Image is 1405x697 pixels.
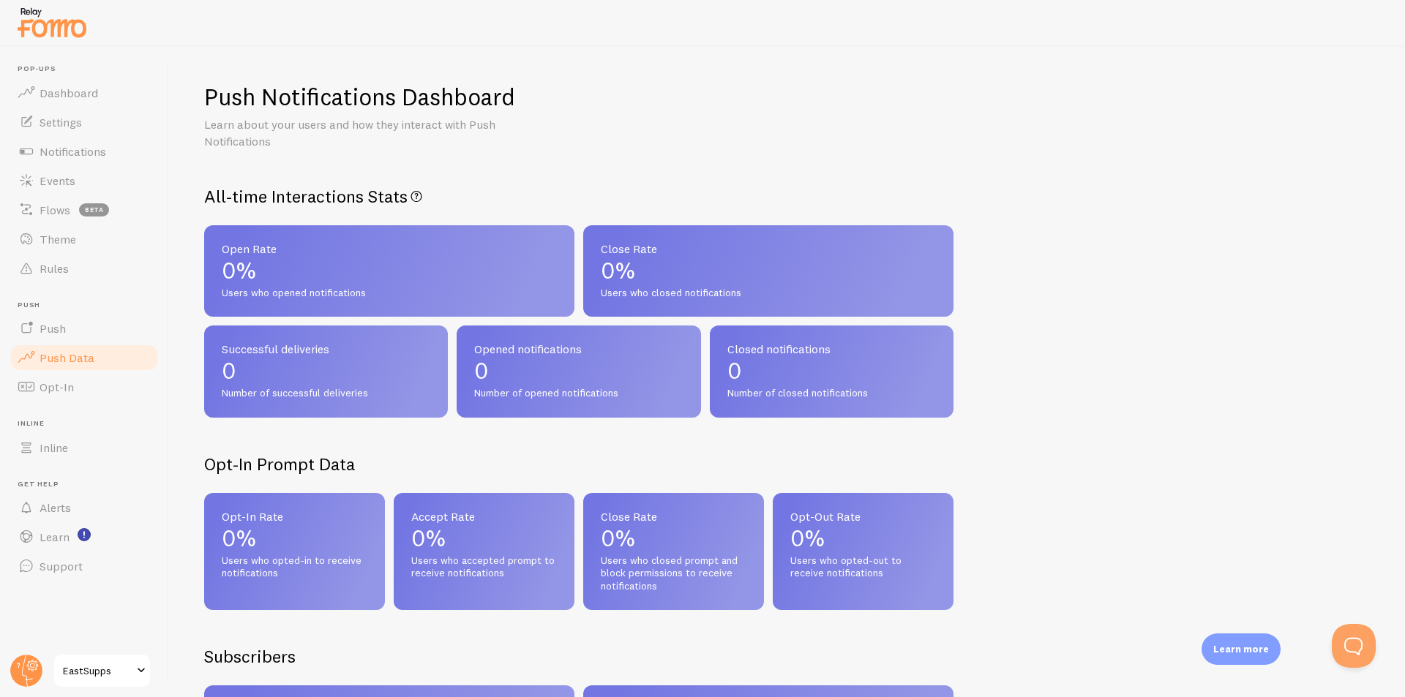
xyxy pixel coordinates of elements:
a: Flows beta [9,195,160,225]
a: Learn [9,522,160,551]
span: Open Rate [222,243,557,255]
p: 0% [601,527,746,550]
span: Users who accepted prompt to receive notifications [411,554,557,580]
span: Support [40,559,83,573]
h2: Subscribers [204,645,296,668]
a: Push Data [9,343,160,372]
span: Number of successful deliveries [222,387,430,400]
span: beta [79,203,109,216]
svg: <p>Watch New Feature Tutorials!</p> [78,528,91,541]
p: Learn about your users and how they interact with Push Notifications [204,116,555,150]
iframe: Help Scout Beacon - Open [1332,624,1376,668]
span: Push [18,301,160,310]
span: Push Data [40,350,94,365]
p: 0 [474,359,683,383]
a: Dashboard [9,78,160,108]
h2: All-time Interactions Stats [204,185,953,208]
span: Learn [40,530,70,544]
div: Learn more [1202,633,1281,665]
span: Theme [40,232,76,246]
img: fomo-relay-logo-orange.svg [15,4,89,41]
span: Notifications [40,144,106,159]
a: EastSupps [53,653,151,688]
span: Users who opened notifications [222,287,557,300]
span: Opt-In Rate [222,510,367,522]
span: Users who closed prompt and block permissions to receive notifications [601,554,746,593]
h2: Opt-In Prompt Data [204,453,953,475]
span: Closed notifications [727,343,936,355]
a: Events [9,166,160,195]
span: Rules [40,261,69,276]
span: Close Rate [601,243,936,255]
p: 0% [601,259,936,282]
p: 0% [790,527,936,550]
span: Opt-Out Rate [790,510,936,522]
a: Inline [9,433,160,462]
span: Users who opted-out to receive notifications [790,554,936,580]
a: Push [9,314,160,343]
span: Accept Rate [411,510,557,522]
span: Users who opted-in to receive notifications [222,554,367,580]
a: Settings [9,108,160,137]
span: EastSupps [63,662,132,679]
a: Theme [9,225,160,254]
span: Inline [18,419,160,429]
span: Close Rate [601,510,746,522]
a: Opt-In [9,372,160,402]
span: Alerts [40,500,71,515]
span: Dashboard [40,86,98,100]
span: Get Help [18,480,160,489]
p: 0 [222,359,430,383]
span: Pop-ups [18,64,160,74]
a: Notifications [9,137,160,166]
span: Opened notifications [474,343,683,355]
a: Alerts [9,493,160,522]
span: Number of opened notifications [474,387,683,400]
span: Number of closed notifications [727,387,936,400]
p: Learn more [1213,642,1269,656]
p: 0% [411,527,557,550]
span: Successful deliveries [222,343,430,355]
p: 0% [222,527,367,550]
h1: Push Notifications Dashboard [204,82,515,112]
span: Inline [40,440,68,455]
span: Push [40,321,66,336]
p: 0% [222,259,557,282]
span: Opt-In [40,380,74,394]
p: 0 [727,359,936,383]
span: Users who closed notifications [601,287,936,300]
span: Events [40,173,75,188]
a: Support [9,551,160,581]
a: Rules [9,254,160,283]
span: Flows [40,203,70,217]
span: Settings [40,115,82,129]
